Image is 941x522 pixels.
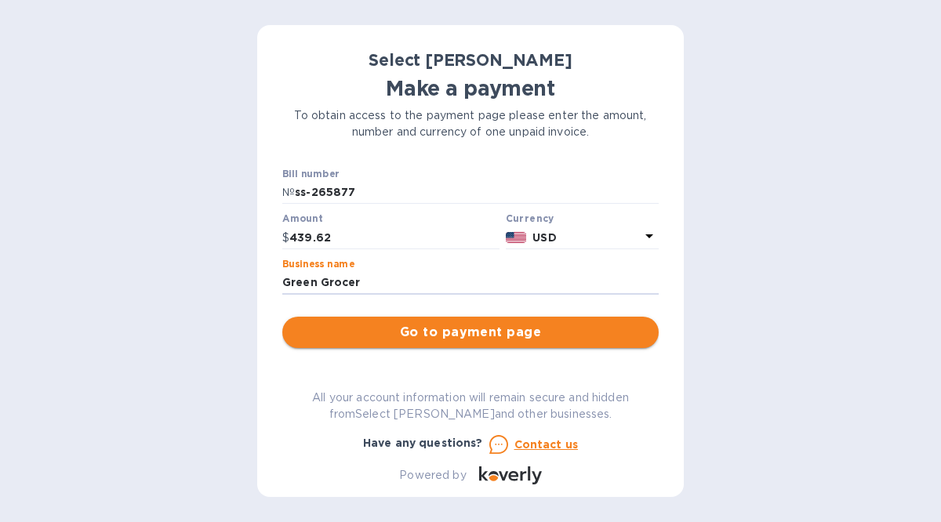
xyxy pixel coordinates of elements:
p: № [282,184,295,201]
img: USD [506,232,527,243]
label: Amount [282,215,322,224]
span: Go to payment page [295,323,646,342]
input: Enter bill number [295,181,659,205]
p: To obtain access to the payment page please enter the amount, number and currency of one unpaid i... [282,107,659,140]
b: Currency [506,212,554,224]
label: Business name [282,259,354,269]
p: All your account information will remain secure and hidden from Select [PERSON_NAME] and other bu... [282,390,659,422]
input: Enter business name [282,271,659,295]
u: Contact us [514,438,579,451]
b: Select [PERSON_NAME] [369,50,572,70]
p: Powered by [399,467,466,484]
b: USD [532,231,556,244]
label: Bill number [282,169,339,179]
h1: Make a payment [282,76,659,101]
button: Go to payment page [282,317,659,348]
p: $ [282,230,289,246]
b: Have any questions? [363,437,483,449]
input: 0.00 [289,226,500,249]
